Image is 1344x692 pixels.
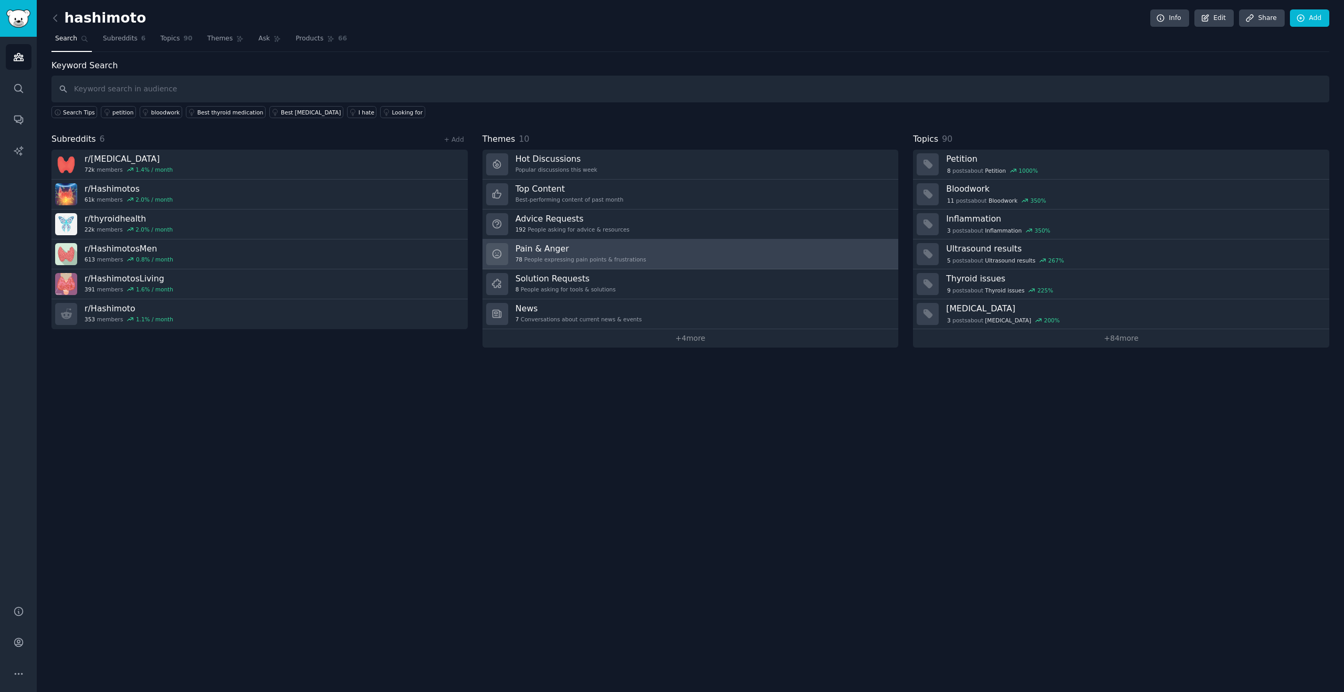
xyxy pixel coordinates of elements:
span: 391 [85,286,95,293]
div: 200 % [1044,317,1059,324]
div: members [85,166,173,173]
span: 90 [942,134,952,144]
a: Best [MEDICAL_DATA] [269,106,343,118]
div: members [85,226,173,233]
span: Thyroid issues [985,287,1024,294]
a: Products66 [292,30,351,52]
h3: Ultrasound results [946,243,1322,254]
a: r/HashimotosLiving391members1.6% / month [51,269,468,299]
h3: Hot Discussions [516,153,597,164]
a: [MEDICAL_DATA]3postsabout[MEDICAL_DATA]200% [913,299,1329,329]
span: Topics [913,133,938,146]
a: +4more [482,329,899,348]
span: Ultrasound results [985,257,1035,264]
a: Solution Requests8People asking for tools & solutions [482,269,899,299]
div: post s about [946,256,1065,265]
span: Topics [160,34,180,44]
div: post s about [946,226,1051,235]
h3: Advice Requests [516,213,629,224]
img: Hypothyroidism [55,153,77,175]
div: 225 % [1037,287,1053,294]
span: 7 [516,316,519,323]
span: Products [296,34,323,44]
a: Pain & Anger78People expressing pain points & frustrations [482,239,899,269]
span: 192 [516,226,526,233]
a: Topics90 [156,30,196,52]
button: Search Tips [51,106,97,118]
h3: r/ [MEDICAL_DATA] [85,153,173,164]
h3: Pain & Anger [516,243,646,254]
a: petition [101,106,136,118]
div: post s about [946,196,1047,205]
span: 8 [516,286,519,293]
div: 267 % [1048,257,1064,264]
h3: r/ thyroidhealth [85,213,173,224]
div: People asking for tools & solutions [516,286,616,293]
span: 613 [85,256,95,263]
span: Search [55,34,77,44]
div: members [85,256,173,263]
input: Keyword search in audience [51,76,1329,102]
span: Ask [258,34,270,44]
a: Add [1290,9,1329,27]
a: r/HashimotosMen613members0.8% / month [51,239,468,269]
div: petition [112,109,133,116]
div: members [85,316,173,323]
span: 10 [519,134,529,144]
h3: [MEDICAL_DATA] [946,303,1322,314]
span: 9 [947,287,951,294]
h3: News [516,303,642,314]
span: 72k [85,166,94,173]
span: Themes [207,34,233,44]
h2: hashimoto [51,10,146,27]
a: Search [51,30,92,52]
span: 11 [947,197,954,204]
a: Info [1150,9,1189,27]
span: 6 [100,134,105,144]
a: r/thyroidhealth22kmembers2.0% / month [51,209,468,239]
div: People expressing pain points & frustrations [516,256,646,263]
h3: r/ Hashimotos [85,183,173,194]
span: 22k [85,226,94,233]
a: Thyroid issues9postsaboutThyroid issues225% [913,269,1329,299]
a: Ultrasound results5postsaboutUltrasound results267% [913,239,1329,269]
div: 2.0 % / month [135,196,173,203]
a: Bloodwork11postsaboutBloodwork350% [913,180,1329,209]
label: Keyword Search [51,60,118,70]
div: bloodwork [151,109,180,116]
span: 5 [947,257,951,264]
h3: Thyroid issues [946,273,1322,284]
a: News7Conversations about current news & events [482,299,899,329]
span: 66 [338,34,347,44]
span: 353 [85,316,95,323]
span: 78 [516,256,522,263]
div: 1.6 % / month [136,286,173,293]
a: Petition8postsaboutPetition1000% [913,150,1329,180]
a: Best thyroid medication [186,106,266,118]
div: I hate [359,109,374,116]
span: Petition [985,167,1006,174]
div: Best [MEDICAL_DATA] [281,109,341,116]
a: Looking for [380,106,425,118]
span: Subreddits [103,34,138,44]
a: r/Hashimoto353members1.1% / month [51,299,468,329]
span: 3 [947,227,951,234]
a: Ask [255,30,285,52]
a: Hot DiscussionsPopular discussions this week [482,150,899,180]
span: 61k [85,196,94,203]
div: Popular discussions this week [516,166,597,173]
div: 1.1 % / month [136,316,173,323]
a: I hate [347,106,377,118]
div: Looking for [392,109,423,116]
div: post s about [946,316,1060,325]
div: post s about [946,166,1038,175]
div: members [85,196,173,203]
h3: Petition [946,153,1322,164]
img: Hashimotos [55,183,77,205]
div: People asking for advice & resources [516,226,629,233]
span: Inflammation [985,227,1022,234]
a: r/[MEDICAL_DATA]72kmembers1.4% / month [51,150,468,180]
span: 6 [141,34,146,44]
div: 350 % [1035,227,1051,234]
a: Inflammation3postsaboutInflammation350% [913,209,1329,239]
